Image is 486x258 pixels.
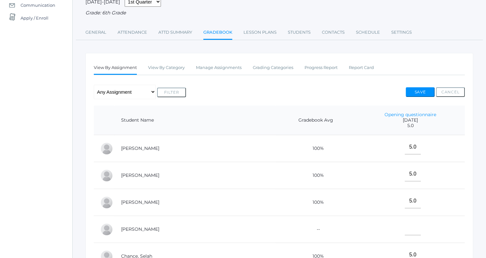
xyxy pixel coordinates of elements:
[253,61,293,74] a: Grading Categories
[100,223,113,236] div: Eva Carr
[157,88,186,97] button: Filter
[121,226,159,232] a: [PERSON_NAME]
[148,61,185,74] a: View By Category
[391,26,412,39] a: Settings
[121,145,159,151] a: [PERSON_NAME]
[406,87,435,97] button: Save
[305,61,338,74] a: Progress Report
[203,26,232,40] a: Gradebook
[322,26,345,39] a: Contacts
[349,61,374,74] a: Report Card
[362,123,458,128] span: 5.0
[436,87,465,97] button: Cancel
[276,106,356,135] th: Gradebook Avg
[158,26,192,39] a: Attd Summary
[121,199,159,205] a: [PERSON_NAME]
[115,106,276,135] th: Student Name
[85,9,473,17] div: Grade: 6th Grade
[121,172,159,178] a: [PERSON_NAME]
[288,26,311,39] a: Students
[362,117,458,123] span: [DATE]
[276,135,356,162] td: 100%
[100,196,113,209] div: Gabby Brozek
[85,26,106,39] a: General
[118,26,147,39] a: Attendance
[21,12,49,24] span: Apply / Enroll
[356,26,380,39] a: Schedule
[100,142,113,155] div: Josey Baker
[196,61,242,74] a: Manage Assignments
[384,112,436,117] a: Opening questionnaire
[243,26,277,39] a: Lesson Plans
[276,162,356,189] td: 100%
[94,61,137,75] a: View By Assignment
[276,216,356,243] td: --
[276,189,356,216] td: 100%
[100,169,113,182] div: Pierce Brozek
